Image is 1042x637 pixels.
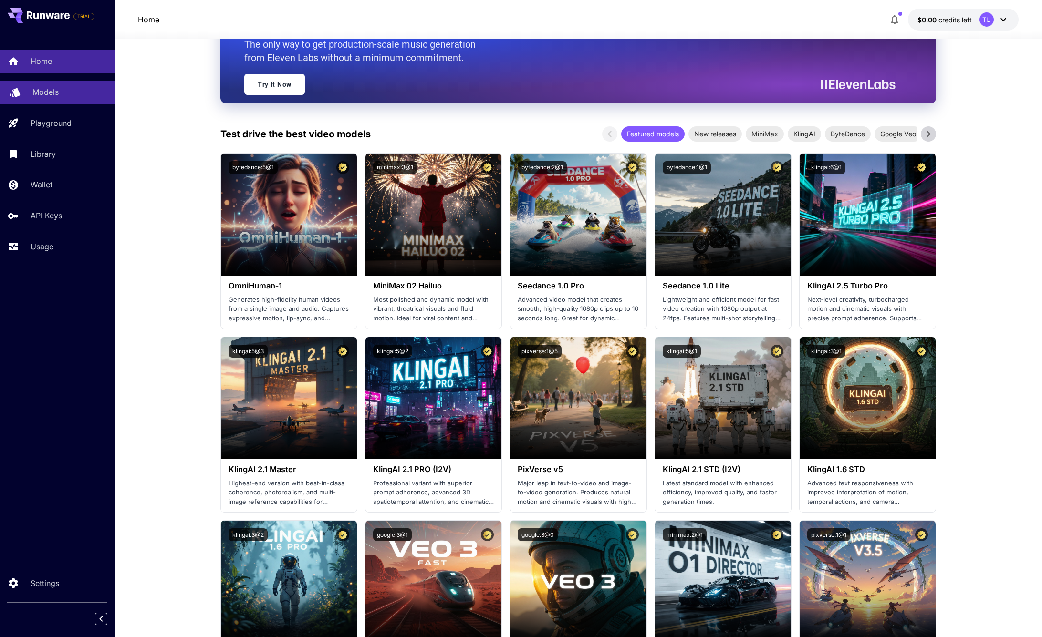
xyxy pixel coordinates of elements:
[244,74,305,95] a: Try It Now
[481,345,494,358] button: Certified Model – Vetted for best performance and includes a commercial license.
[373,281,494,290] h3: MiniMax 02 Hailuo
[807,528,850,541] button: pixverse:1@1
[229,345,268,358] button: klingai:5@3
[373,528,412,541] button: google:3@1
[373,345,412,358] button: klingai:5@2
[979,12,994,27] div: TU
[31,577,59,589] p: Settings
[825,129,871,139] span: ByteDance
[663,465,783,474] h3: KlingAI 2.1 STD (I2V)
[875,129,922,139] span: Google Veo
[800,154,936,276] img: alt
[229,161,278,174] button: bytedance:5@1
[663,479,783,507] p: Latest standard model with enhanced efficiency, improved quality, and faster generation times.
[663,295,783,323] p: Lightweight and efficient model for fast video creation with 1080p output at 24fps. Features mult...
[481,161,494,174] button: Certified Model – Vetted for best performance and includes a commercial license.
[229,528,268,541] button: klingai:3@2
[917,16,938,24] span: $0.00
[336,528,349,541] button: Certified Model – Vetted for best performance and includes a commercial license.
[510,154,646,276] img: alt
[220,127,371,141] p: Test drive the best video models
[626,345,639,358] button: Certified Model – Vetted for best performance and includes a commercial license.
[102,610,115,627] div: Collapse sidebar
[663,345,701,358] button: klingai:5@1
[510,337,646,459] img: alt
[771,161,783,174] button: Certified Model – Vetted for best performance and includes a commercial license.
[138,14,159,25] nav: breadcrumb
[74,13,94,20] span: TRIAL
[788,126,821,142] div: KlingAI
[807,345,845,358] button: klingai:3@1
[32,86,59,98] p: Models
[746,129,784,139] span: MiniMax
[688,126,742,142] div: New releases
[31,241,53,252] p: Usage
[917,15,972,25] div: $0.00
[31,55,52,67] p: Home
[336,345,349,358] button: Certified Model – Vetted for best performance and includes a commercial license.
[31,148,56,160] p: Library
[373,295,494,323] p: Most polished and dynamic model with vibrant, theatrical visuals and fluid motion. Ideal for vira...
[655,154,791,276] img: alt
[31,210,62,221] p: API Keys
[908,9,1019,31] button: $0.00TU
[373,161,417,174] button: minimax:3@1
[938,16,972,24] span: credits left
[373,479,494,507] p: Professional variant with superior prompt adherence, advanced 3D spatiotemporal attention, and ci...
[746,126,784,142] div: MiniMax
[825,126,871,142] div: ByteDance
[771,345,783,358] button: Certified Model – Vetted for best performance and includes a commercial license.
[221,337,357,459] img: alt
[875,126,922,142] div: Google Veo
[663,281,783,290] h3: Seedance 1.0 Lite
[31,117,72,129] p: Playground
[31,179,52,190] p: Wallet
[481,528,494,541] button: Certified Model – Vetted for best performance and includes a commercial license.
[138,14,159,25] a: Home
[244,38,483,64] p: The only way to get production-scale music generation from Eleven Labs without a minimum commitment.
[663,161,711,174] button: bytedance:1@1
[518,281,638,290] h3: Seedance 1.0 Pro
[915,528,928,541] button: Certified Model – Vetted for best performance and includes a commercial license.
[626,528,639,541] button: Certified Model – Vetted for best performance and includes a commercial license.
[518,295,638,323] p: Advanced video model that creates smooth, high-quality 1080p clips up to 10 seconds long. Great f...
[518,161,567,174] button: bytedance:2@1
[373,465,494,474] h3: KlingAI 2.1 PRO (I2V)
[518,528,558,541] button: google:3@0
[663,528,707,541] button: minimax:2@1
[518,345,562,358] button: pixverse:1@5
[229,295,349,323] p: Generates high-fidelity human videos from a single image and audio. Captures expressive motion, l...
[626,161,639,174] button: Certified Model – Vetted for best performance and includes a commercial license.
[229,465,349,474] h3: KlingAI 2.1 Master
[807,161,845,174] button: klingai:6@1
[518,465,638,474] h3: PixVerse v5
[807,479,928,507] p: Advanced text responsiveness with improved interpretation of motion, temporal actions, and camera...
[771,528,783,541] button: Certified Model – Vetted for best performance and includes a commercial license.
[95,613,107,625] button: Collapse sidebar
[621,126,685,142] div: Featured models
[915,345,928,358] button: Certified Model – Vetted for best performance and includes a commercial license.
[229,479,349,507] p: Highest-end version with best-in-class coherence, photorealism, and multi-image reference capabil...
[807,281,928,290] h3: KlingAI 2.5 Turbo Pro
[807,295,928,323] p: Next‑level creativity, turbocharged motion and cinematic visuals with precise prompt adherence. S...
[800,337,936,459] img: alt
[336,161,349,174] button: Certified Model – Vetted for best performance and includes a commercial license.
[788,129,821,139] span: KlingAI
[807,465,928,474] h3: KlingAI 1.6 STD
[621,129,685,139] span: Featured models
[73,10,94,22] span: Add your payment card to enable full platform functionality.
[518,479,638,507] p: Major leap in text-to-video and image-to-video generation. Produces natural motion and cinematic ...
[229,281,349,290] h3: OmniHuman‑1
[365,337,501,459] img: alt
[688,129,742,139] span: New releases
[915,161,928,174] button: Certified Model – Vetted for best performance and includes a commercial license.
[655,337,791,459] img: alt
[221,154,357,276] img: alt
[365,154,501,276] img: alt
